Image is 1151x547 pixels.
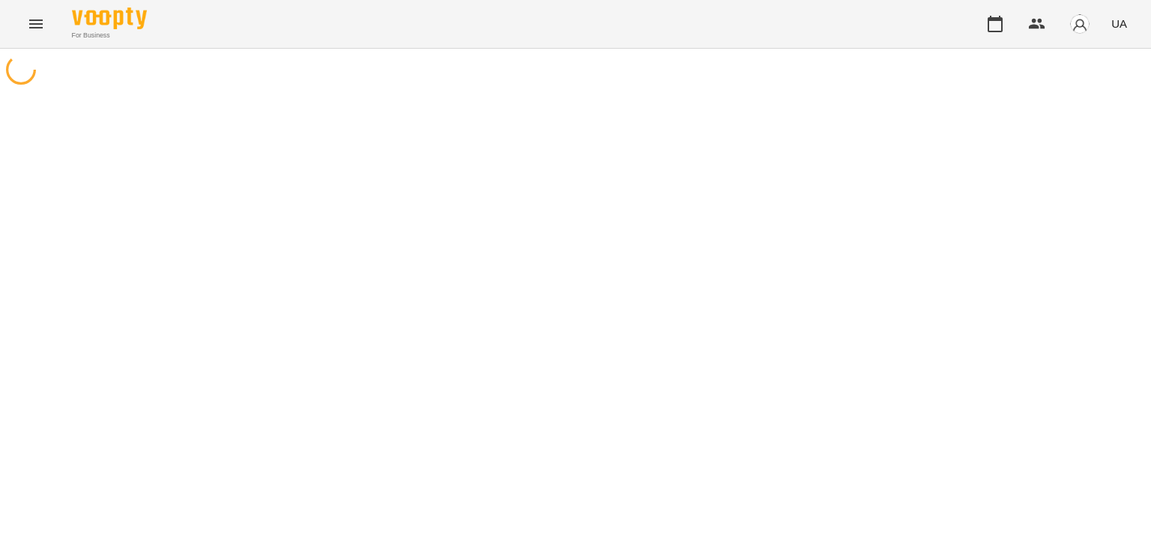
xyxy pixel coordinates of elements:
[1111,16,1127,31] span: UA
[72,7,147,29] img: Voopty Logo
[1105,10,1133,37] button: UA
[72,31,147,40] span: For Business
[1069,13,1090,34] img: avatar_s.png
[18,6,54,42] button: Menu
